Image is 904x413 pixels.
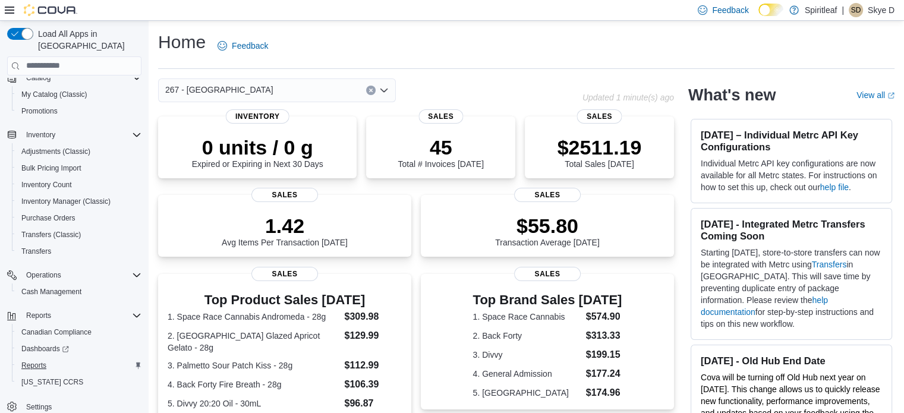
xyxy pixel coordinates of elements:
p: $2511.19 [557,135,642,159]
svg: External link [887,92,894,99]
span: Sales [514,267,581,281]
dt: 4. Back Forty Fire Breath - 28g [168,379,339,390]
a: Cash Management [17,285,86,299]
a: Reports [17,358,51,373]
dd: $174.96 [586,386,622,400]
dt: 1. Space Race Cannabis [473,311,581,323]
span: Catalog [21,71,141,85]
button: Cash Management [12,283,146,300]
button: Inventory [2,127,146,143]
dd: $112.99 [344,358,401,373]
a: Inventory Manager (Classic) [17,194,115,209]
a: My Catalog (Classic) [17,87,92,102]
p: | [842,3,844,17]
dt: 4. General Admission [473,368,581,380]
a: Transfers [812,260,847,269]
button: Catalog [2,70,146,86]
span: Cash Management [21,287,81,297]
span: Operations [26,270,61,280]
p: $55.80 [495,214,600,238]
span: Dashboards [17,342,141,356]
span: Settings [26,402,52,412]
a: Dashboards [12,341,146,357]
p: Skye D [868,3,894,17]
p: Starting [DATE], store-to-store transfers can now be integrated with Metrc using in [GEOGRAPHIC_D... [701,247,882,330]
span: My Catalog (Classic) [17,87,141,102]
button: Open list of options [379,86,389,95]
span: Inventory Count [17,178,141,192]
span: Sales [577,109,622,124]
button: My Catalog (Classic) [12,86,146,103]
button: Canadian Compliance [12,324,146,341]
a: Promotions [17,104,62,118]
span: Bulk Pricing Import [17,161,141,175]
p: 45 [398,135,483,159]
p: Individual Metrc API key configurations are now available for all Metrc states. For instructions ... [701,157,882,193]
button: Adjustments (Classic) [12,143,146,160]
p: Spiritleaf [805,3,837,17]
button: Inventory [21,128,60,142]
span: Reports [21,308,141,323]
button: Clear input [366,86,376,95]
span: SD [851,3,861,17]
div: Total # Invoices [DATE] [398,135,483,169]
button: Operations [21,268,66,282]
span: Transfers (Classic) [21,230,81,239]
dt: 2. [GEOGRAPHIC_DATA] Glazed Apricot Gelato - 28g [168,330,339,354]
span: Inventory Manager (Classic) [17,194,141,209]
a: [US_STATE] CCRS [17,375,88,389]
dd: $574.90 [586,310,622,324]
span: My Catalog (Classic) [21,90,87,99]
span: Canadian Compliance [17,325,141,339]
span: Promotions [17,104,141,118]
button: Transfers [12,243,146,260]
span: Purchase Orders [17,211,141,225]
h1: Home [158,30,206,54]
span: Bulk Pricing Import [21,163,81,173]
p: Updated 1 minute(s) ago [582,93,674,102]
button: Purchase Orders [12,210,146,226]
h3: [DATE] - Integrated Metrc Transfers Coming Soon [701,218,882,242]
button: Operations [2,267,146,283]
button: [US_STATE] CCRS [12,374,146,390]
dd: $313.33 [586,329,622,343]
span: Promotions [21,106,58,116]
h3: [DATE] - Old Hub End Date [701,355,882,367]
a: Inventory Count [17,178,77,192]
span: Inventory Manager (Classic) [21,197,111,206]
span: Reports [26,311,51,320]
dt: 3. Palmetto Sour Patch Kiss - 28g [168,360,339,371]
dd: $177.24 [586,367,622,381]
p: 0 units / 0 g [192,135,323,159]
button: Catalog [21,71,55,85]
dt: 2. Back Forty [473,330,581,342]
a: Dashboards [17,342,74,356]
div: Avg Items Per Transaction [DATE] [222,214,348,247]
button: Bulk Pricing Import [12,160,146,176]
a: help file [820,182,849,192]
dd: $96.87 [344,396,401,411]
span: Cash Management [17,285,141,299]
button: Inventory Manager (Classic) [12,193,146,210]
button: Transfers (Classic) [12,226,146,243]
span: Adjustments (Classic) [21,147,90,156]
span: Inventory [226,109,289,124]
span: [US_STATE] CCRS [21,377,83,387]
span: Transfers [21,247,51,256]
img: Cova [24,4,77,16]
input: Dark Mode [758,4,783,16]
span: Transfers (Classic) [17,228,141,242]
button: Reports [21,308,56,323]
span: Purchase Orders [21,213,75,223]
a: Purchase Orders [17,211,80,225]
button: Inventory Count [12,176,146,193]
a: Bulk Pricing Import [17,161,86,175]
span: Sales [514,188,581,202]
dt: 1. Space Race Cannabis Andromeda - 28g [168,311,339,323]
button: Promotions [12,103,146,119]
span: Dark Mode [758,16,759,17]
span: 267 - [GEOGRAPHIC_DATA] [165,83,273,97]
span: Reports [21,361,46,370]
dd: $129.99 [344,329,401,343]
button: Reports [2,307,146,324]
